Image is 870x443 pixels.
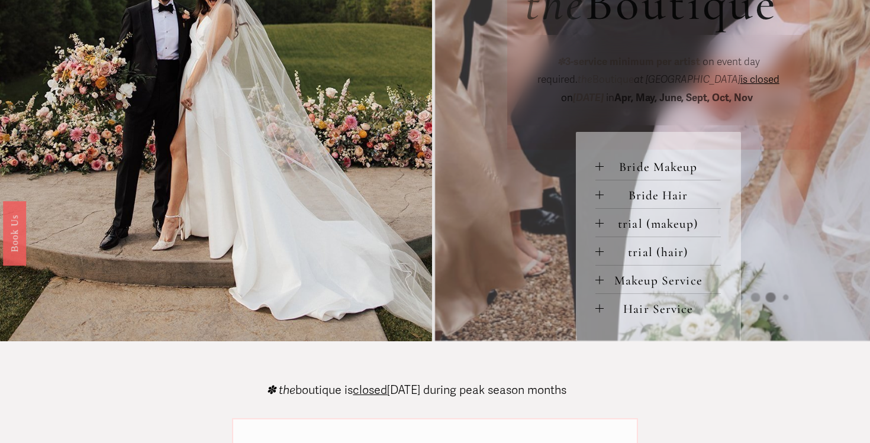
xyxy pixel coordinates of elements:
[634,73,740,86] em: at [GEOGRAPHIC_DATA]
[740,73,779,86] span: is closed
[565,56,700,68] strong: 3-service minimum per artist
[557,56,565,68] em: ✽
[604,301,721,316] span: Hair Service
[604,92,755,104] span: in
[604,273,721,288] span: Makeup Service
[614,92,753,104] strong: Apr, May, June, Sept, Oct, Nov
[3,201,26,265] a: Book Us
[266,385,566,397] p: boutique is [DATE] during peak season months
[578,73,634,86] span: Boutique
[578,73,592,86] em: the
[595,237,721,265] button: trial (hair)
[595,180,721,208] button: Bride Hair
[604,159,721,174] span: Bride Makeup
[353,383,387,397] span: closed
[595,152,721,180] button: Bride Makeup
[604,216,721,231] span: trial (makeup)
[604,244,721,260] span: trial (hair)
[525,53,791,108] p: on
[595,294,721,322] button: Hair Service
[266,383,295,397] em: ✽ the
[595,266,721,293] button: Makeup Service
[573,92,604,104] em: [DATE]
[604,187,721,203] span: Bride Hair
[595,209,721,237] button: trial (makeup)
